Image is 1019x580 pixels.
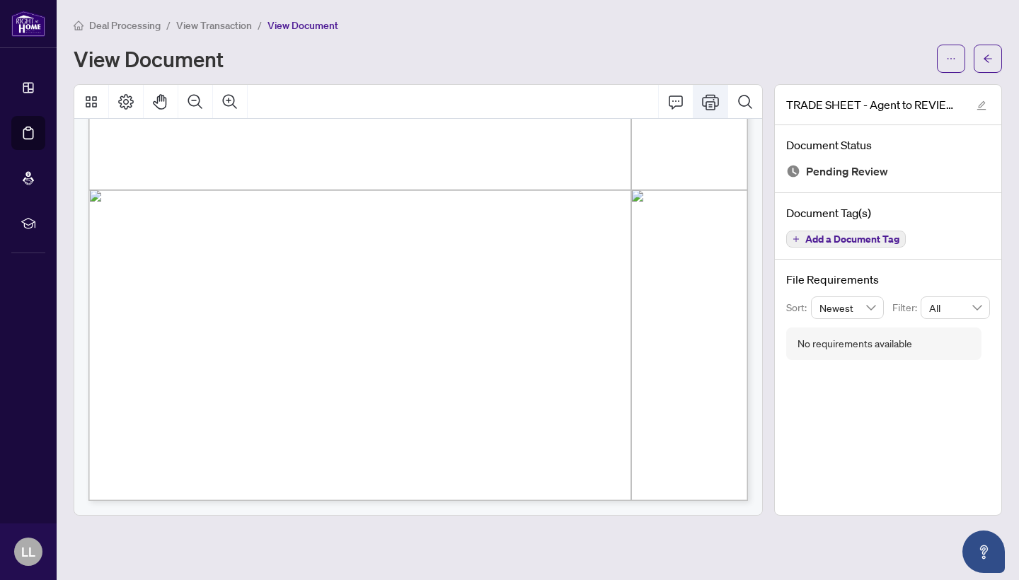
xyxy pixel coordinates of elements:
[786,300,811,315] p: Sort:
[267,19,338,32] span: View Document
[892,300,921,315] p: Filter:
[74,47,224,70] h1: View Document
[786,137,990,153] h4: Document Status
[74,21,84,30] span: home
[786,231,906,248] button: Add a Document Tag
[798,336,912,352] div: No requirements available
[805,234,899,244] span: Add a Document Tag
[946,54,956,64] span: ellipsis
[793,236,800,243] span: plus
[166,17,171,33] li: /
[89,19,161,32] span: Deal Processing
[176,19,252,32] span: View Transaction
[11,11,45,37] img: logo
[786,164,800,178] img: Document Status
[786,204,990,221] h4: Document Tag(s)
[786,96,963,113] span: TRADE SHEET - Agent to REVIEW - [STREET_ADDRESS]pdf
[819,297,876,318] span: Newest
[21,542,35,562] span: LL
[977,100,986,110] span: edit
[983,54,993,64] span: arrow-left
[258,17,262,33] li: /
[929,297,981,318] span: All
[962,530,1005,573] button: Open asap
[806,162,888,181] span: Pending Review
[786,271,990,288] h4: File Requirements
